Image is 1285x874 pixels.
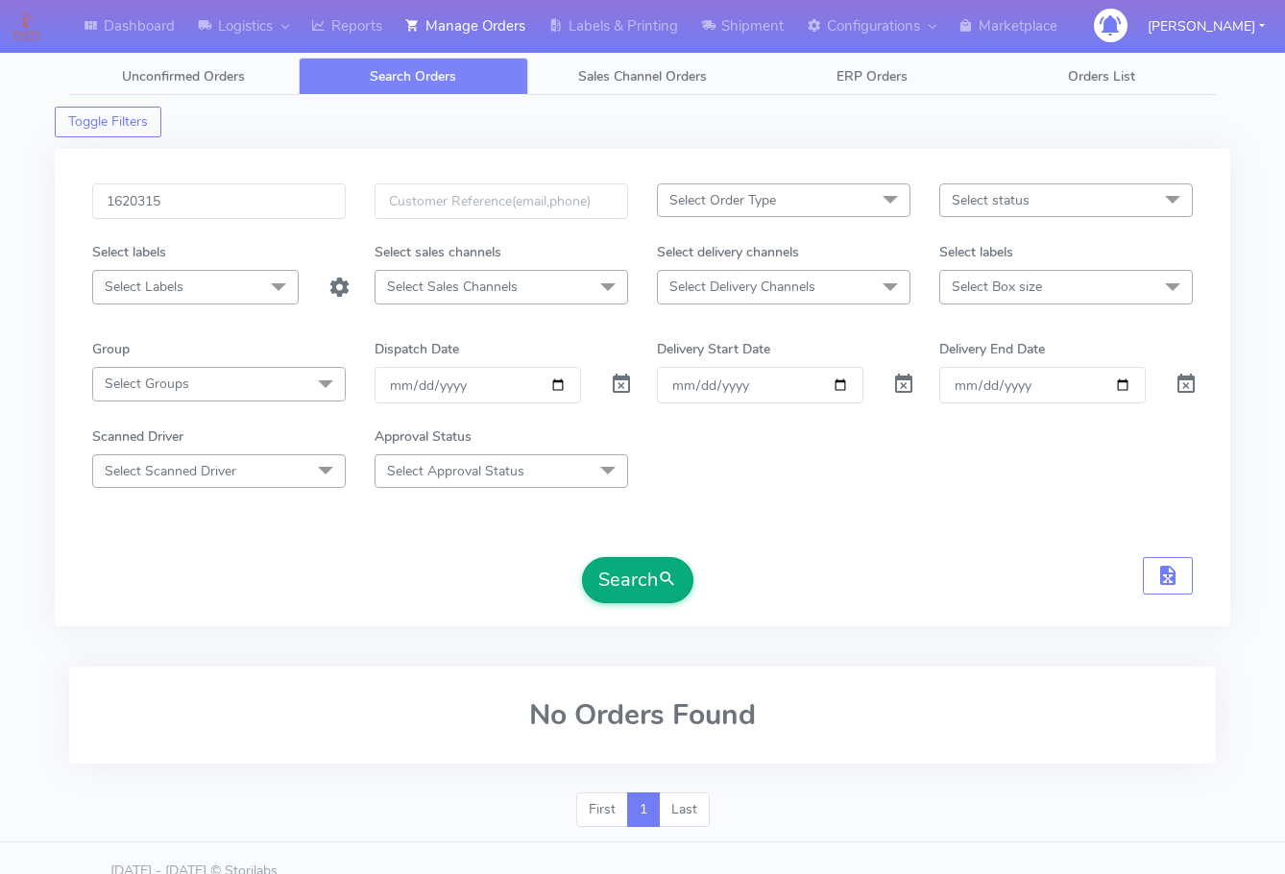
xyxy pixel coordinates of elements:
label: Select labels [92,242,166,262]
button: Search [582,557,693,603]
span: Select Sales Channels [387,278,518,296]
label: Scanned Driver [92,426,183,447]
span: ERP Orders [836,67,908,85]
span: Select Delivery Channels [669,278,815,296]
span: Select Groups [105,375,189,393]
span: Select Approval Status [387,462,524,480]
span: Select Box size [952,278,1042,296]
input: Customer Reference(email,phone) [375,183,628,219]
button: [PERSON_NAME] [1133,7,1279,46]
span: Orders List [1068,67,1135,85]
button: Toggle Filters [55,107,161,137]
label: Dispatch Date [375,339,459,359]
span: Select Order Type [669,191,776,209]
label: Select sales channels [375,242,501,262]
span: Unconfirmed Orders [122,67,245,85]
span: Sales Channel Orders [578,67,707,85]
label: Select delivery channels [657,242,799,262]
label: Select labels [939,242,1013,262]
span: Select Scanned Driver [105,462,236,480]
label: Delivery Start Date [657,339,770,359]
label: Delivery End Date [939,339,1045,359]
span: Select status [952,191,1030,209]
label: Approval Status [375,426,472,447]
span: Select Labels [105,278,183,296]
ul: Tabs [69,58,1216,95]
input: Order Id [92,183,346,219]
label: Group [92,339,130,359]
span: Search Orders [370,67,456,85]
h2: No Orders Found [92,699,1193,731]
a: 1 [627,792,660,827]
